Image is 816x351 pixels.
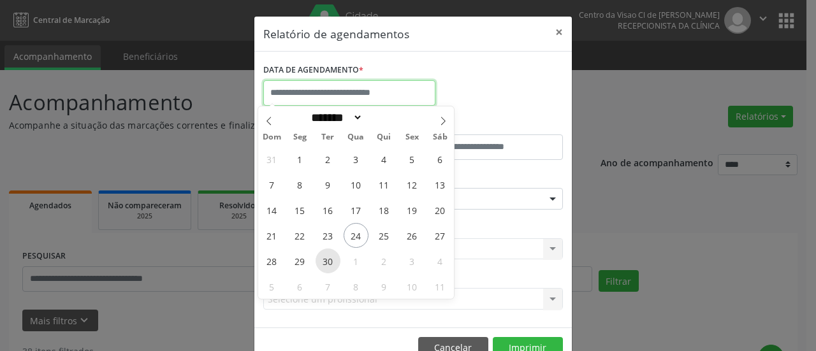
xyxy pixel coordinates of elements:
[400,147,425,171] span: Setembro 5, 2025
[263,61,363,80] label: DATA DE AGENDAMENTO
[259,172,284,197] span: Setembro 7, 2025
[259,197,284,222] span: Setembro 14, 2025
[316,197,340,222] span: Setembro 16, 2025
[314,133,342,141] span: Ter
[288,274,312,299] span: Outubro 6, 2025
[288,197,312,222] span: Setembro 15, 2025
[400,274,425,299] span: Outubro 10, 2025
[372,274,397,299] span: Outubro 9, 2025
[428,197,453,222] span: Setembro 20, 2025
[372,197,397,222] span: Setembro 18, 2025
[416,115,563,134] label: ATÉ
[344,274,368,299] span: Outubro 8, 2025
[258,133,286,141] span: Dom
[288,248,312,273] span: Setembro 29, 2025
[370,133,398,141] span: Qui
[428,248,453,273] span: Outubro 4, 2025
[400,172,425,197] span: Setembro 12, 2025
[363,111,405,124] input: Year
[342,133,370,141] span: Qua
[428,223,453,248] span: Setembro 27, 2025
[344,197,368,222] span: Setembro 17, 2025
[316,248,340,273] span: Setembro 30, 2025
[400,248,425,273] span: Outubro 3, 2025
[316,172,340,197] span: Setembro 9, 2025
[288,223,312,248] span: Setembro 22, 2025
[372,147,397,171] span: Setembro 4, 2025
[263,25,409,42] h5: Relatório de agendamentos
[372,248,397,273] span: Outubro 2, 2025
[259,248,284,273] span: Setembro 28, 2025
[307,111,363,124] select: Month
[288,147,312,171] span: Setembro 1, 2025
[286,133,314,141] span: Seg
[344,248,368,273] span: Outubro 1, 2025
[316,274,340,299] span: Outubro 7, 2025
[259,223,284,248] span: Setembro 21, 2025
[428,147,453,171] span: Setembro 6, 2025
[372,223,397,248] span: Setembro 25, 2025
[288,172,312,197] span: Setembro 8, 2025
[426,133,454,141] span: Sáb
[259,274,284,299] span: Outubro 5, 2025
[546,17,572,48] button: Close
[400,223,425,248] span: Setembro 26, 2025
[259,147,284,171] span: Agosto 31, 2025
[372,172,397,197] span: Setembro 11, 2025
[344,147,368,171] span: Setembro 3, 2025
[428,274,453,299] span: Outubro 11, 2025
[316,147,340,171] span: Setembro 2, 2025
[344,172,368,197] span: Setembro 10, 2025
[398,133,426,141] span: Sex
[344,223,368,248] span: Setembro 24, 2025
[400,197,425,222] span: Setembro 19, 2025
[316,223,340,248] span: Setembro 23, 2025
[428,172,453,197] span: Setembro 13, 2025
